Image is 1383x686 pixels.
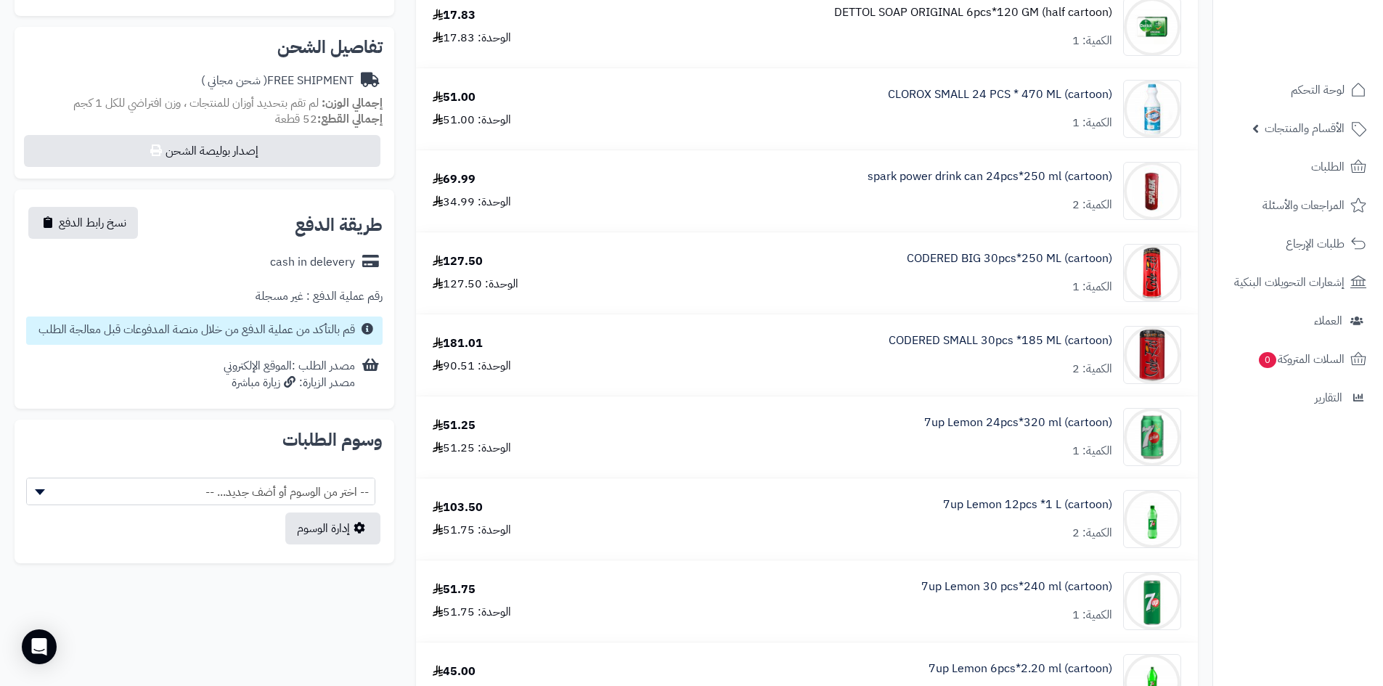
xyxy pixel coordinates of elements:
[256,288,383,305] div: رقم عملية الدفع : غير مسجلة
[1072,115,1112,131] div: الكمية: 1
[1124,162,1180,220] img: 1747517517-f85b5201-d493-429b-b138-9978c401-90x90.jpg
[907,250,1112,267] a: CODERED BIG 30pcs*250 ML (cartoon)
[26,478,375,505] span: -- اختر من الوسوم أو أضف جديد... --
[1072,279,1112,295] div: الكمية: 1
[1124,244,1180,302] img: 1747536125-51jkufB9faL._AC_SL1000-90x90.jpg
[201,72,267,89] span: ( شحن مجاني )
[1124,490,1180,548] img: 1747540828-789ab214-413e-4ccd-b32f-1699f0bc-90x90.jpg
[270,254,355,271] div: cash in delevery
[38,321,355,338] small: قم بالتأكد من عملية الدفع من خلال منصة المدفوعات قبل معالجة الطلب
[59,214,126,232] span: نسخ رابط الدفع
[433,7,476,24] div: 17.83
[1222,303,1374,338] a: العملاء
[1259,352,1276,368] span: 0
[433,30,511,46] div: الوحدة: 17.83
[1072,33,1112,49] div: الكمية: 1
[322,94,383,112] strong: إجمالي الوزن:
[26,431,383,449] h2: وسوم الطلبات
[1072,525,1112,542] div: الكمية: 2
[275,110,383,128] small: 52 قطعة
[834,4,1112,21] a: DETTOL SOAP ORIGINAL 6pcs*120 GM (half cartoon)
[224,358,355,391] div: مصدر الطلب :الموقع الإلكتروني
[943,497,1112,513] a: 7up Lemon 12pcs *1 L (cartoon)
[317,110,383,128] strong: إجمالي القطع:
[1072,197,1112,213] div: الكمية: 2
[433,604,511,621] div: الوحدة: 51.75
[1262,195,1345,216] span: المراجعات والأسئلة
[433,663,476,680] div: 45.00
[1265,118,1345,139] span: الأقسام والمنتجات
[1222,342,1374,377] a: السلات المتروكة0
[929,661,1112,677] a: 7up Lemon 6pcs*2.20 ml (cartoon)
[433,253,483,270] div: 127.50
[1257,349,1345,369] span: السلات المتروكة
[1222,380,1374,415] a: التقارير
[1222,150,1374,184] a: الطلبات
[1222,73,1374,107] a: لوحة التحكم
[433,358,511,375] div: الوحدة: 90.51
[201,73,354,89] div: FREE SHIPMENT
[27,478,375,506] span: -- اختر من الوسوم أو أضف جديد... --
[224,375,355,391] div: مصدر الزيارة: زيارة مباشرة
[1286,234,1345,254] span: طلبات الإرجاع
[433,89,476,106] div: 51.00
[1222,226,1374,261] a: طلبات الإرجاع
[1124,326,1180,384] img: 1747536337-61lY7EtfpmL._AC_SL1500-90x90.jpg
[285,513,380,544] a: إدارة الوسوم
[433,112,511,128] div: الوحدة: 51.00
[1072,361,1112,377] div: الكمية: 2
[1124,80,1180,138] img: 1747509950-624IMVTqmDvOIApcdwR6TtxocSN0VFLI-90x90.jpg
[433,499,483,516] div: 103.50
[1311,157,1345,177] span: الطلبات
[1124,572,1180,630] img: 1747541124-caa6673e-b677-477c-bbb4-b440b79b-90x90.jpg
[433,171,476,188] div: 69.99
[73,94,319,112] span: لم تقم بتحديد أوزان للمنتجات ، وزن افتراضي للكل 1 كجم
[888,86,1112,103] a: CLOROX SMALL 24 PCS * 470 ML (cartoon)
[1124,408,1180,466] img: 1747540602-UsMwFj3WdUIJzISPTZ6ZIXs6lgAaNT6J-90x90.jpg
[22,629,57,664] div: Open Intercom Messenger
[921,579,1112,595] a: 7up Lemon 30 pcs*240 ml (cartoon)
[433,276,518,293] div: الوحدة: 127.50
[924,415,1112,431] a: 7up Lemon 24pcs*320 ml (cartoon)
[1284,34,1369,65] img: logo-2.png
[889,332,1112,349] a: CODERED SMALL 30pcs *185 ML (cartoon)
[433,522,511,539] div: الوحدة: 51.75
[868,168,1112,185] a: spark power drink can 24pcs*250 ml (cartoon)
[1072,607,1112,624] div: الكمية: 1
[1314,311,1342,331] span: العملاء
[433,440,511,457] div: الوحدة: 51.25
[24,135,380,167] button: إصدار بوليصة الشحن
[1072,443,1112,460] div: الكمية: 1
[1234,272,1345,293] span: إشعارات التحويلات البنكية
[433,581,476,598] div: 51.75
[433,335,483,352] div: 181.01
[1291,80,1345,100] span: لوحة التحكم
[1222,188,1374,223] a: المراجعات والأسئلة
[295,216,383,234] h2: طريقة الدفع
[28,207,138,239] button: نسخ رابط الدفع
[26,38,383,56] h2: تفاصيل الشحن
[1222,265,1374,300] a: إشعارات التحويلات البنكية
[433,194,511,211] div: الوحدة: 34.99
[433,417,476,434] div: 51.25
[1315,388,1342,408] span: التقارير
